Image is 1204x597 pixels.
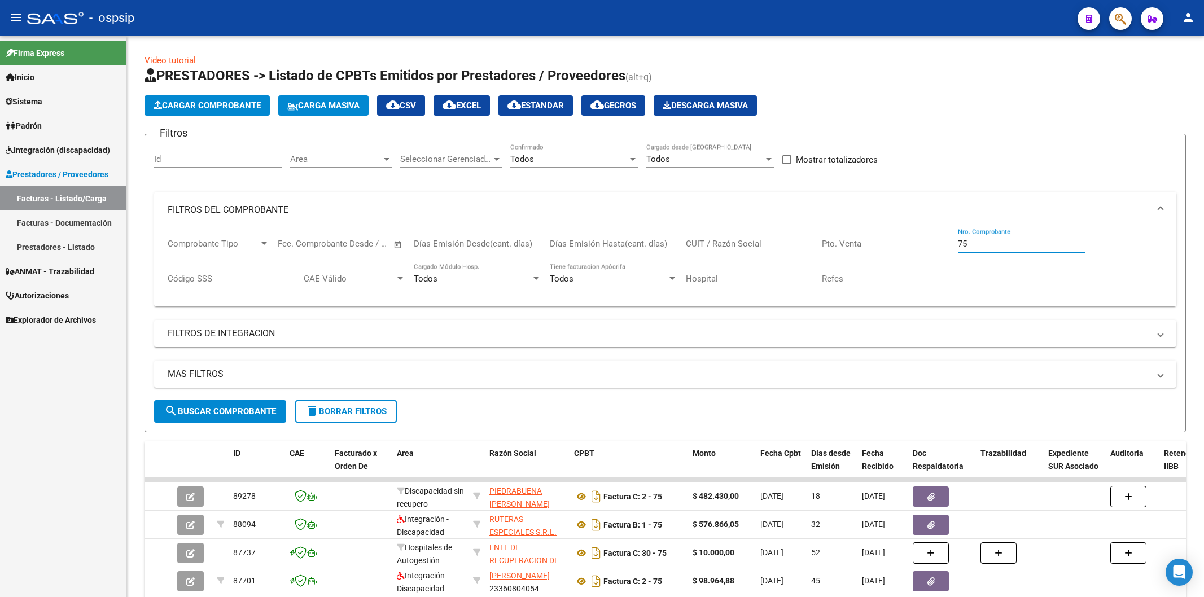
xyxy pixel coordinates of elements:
div: 30718052919 [489,513,565,537]
datatable-header-cell: Fecha Recibido [857,441,908,491]
datatable-header-cell: Area [392,441,469,491]
h3: Filtros [154,125,193,141]
button: Buscar Comprobante [154,400,286,423]
i: Descargar documento [589,516,603,534]
app-download-masive: Descarga masiva de comprobantes (adjuntos) [654,95,757,116]
span: [DATE] [760,548,783,557]
div: FILTROS DEL COMPROBANTE [154,228,1176,307]
mat-panel-title: FILTROS DEL COMPROBANTE [168,204,1149,216]
span: Integración (discapacidad) [6,144,110,156]
span: 89278 [233,491,256,501]
mat-expansion-panel-header: FILTROS DEL COMPROBANTE [154,192,1176,228]
button: Borrar Filtros [295,400,397,423]
span: Facturado x Orden De [335,449,377,471]
span: [DATE] [862,520,885,529]
span: Mostrar totalizadores [796,153,878,166]
span: Todos [510,154,534,164]
span: Sistema [6,95,42,108]
strong: $ 576.866,05 [693,520,739,529]
button: EXCEL [434,95,490,116]
strong: Factura C: 2 - 75 [603,577,662,586]
span: Auditoria [1110,449,1144,458]
strong: $ 482.430,00 [693,491,739,501]
span: [DATE] [862,491,885,501]
mat-expansion-panel-header: FILTROS DE INTEGRACION [154,320,1176,347]
datatable-header-cell: CPBT [570,441,688,491]
span: 45 [811,576,820,585]
span: 32 [811,520,820,529]
span: Todos [646,154,670,164]
datatable-header-cell: ID [229,441,285,491]
span: Días desde Emisión [811,449,851,471]
span: Inicio [6,71,34,84]
span: Fecha Cpbt [760,449,801,458]
span: CSV [386,100,416,111]
datatable-header-cell: Doc Respaldatoria [908,441,976,491]
strong: Factura C: 30 - 75 [603,548,667,558]
button: CSV [377,95,425,116]
span: Hospitales de Autogestión [397,543,452,565]
span: Expediente SUR Asociado [1048,449,1098,471]
span: [DATE] [862,576,885,585]
mat-icon: cloud_download [507,98,521,112]
span: (alt+q) [625,72,652,82]
span: Trazabilidad [980,449,1026,458]
button: Gecros [581,95,645,116]
mat-icon: cloud_download [443,98,456,112]
span: [DATE] [760,576,783,585]
span: EXCEL [443,100,481,111]
span: ID [233,449,240,458]
span: PIEDRABUENA [PERSON_NAME] [489,486,550,508]
span: 18 [811,491,820,501]
div: Open Intercom Messenger [1166,559,1193,586]
datatable-header-cell: Razón Social [485,441,570,491]
span: 87701 [233,576,256,585]
i: Descargar documento [589,488,603,506]
span: Padrón [6,120,42,132]
input: Fecha inicio [278,239,323,249]
span: Doc Respaldatoria [913,449,964,471]
span: PRESTADORES -> Listado de CPBTs Emitidos por Prestadores / Proveedores [145,68,625,84]
span: RUTERAS ESPECIALES S.R.L. [489,515,557,537]
span: Autorizaciones [6,289,69,302]
datatable-header-cell: Monto [688,441,756,491]
span: ANMAT - Trazabilidad [6,265,94,278]
span: Firma Express [6,47,64,59]
i: Descargar documento [589,572,603,590]
span: Integración - Discapacidad [397,515,449,537]
span: Borrar Filtros [305,406,387,416]
datatable-header-cell: Expediente SUR Asociado [1044,441,1106,491]
datatable-header-cell: Auditoria [1106,441,1159,491]
span: Todos [550,274,573,284]
button: Open calendar [392,238,405,251]
span: Seleccionar Gerenciador [400,154,492,164]
span: Prestadores / Proveedores [6,168,108,181]
span: Discapacidad sin recupero [397,486,464,508]
span: Cargar Comprobante [154,100,261,111]
mat-icon: cloud_download [386,98,400,112]
datatable-header-cell: Fecha Cpbt [756,441,807,491]
div: 30718615700 [489,541,565,565]
button: Carga Masiva [278,95,369,116]
strong: Factura B: 1 - 75 [603,520,662,529]
span: Area [290,154,382,164]
span: [DATE] [760,520,783,529]
datatable-header-cell: CAE [285,441,330,491]
span: Retencion IIBB [1164,449,1201,471]
input: Fecha fin [334,239,388,249]
div: 23360804054 [489,569,565,593]
span: 88094 [233,520,256,529]
mat-panel-title: MAS FILTROS [168,368,1149,380]
a: Video tutorial [145,55,196,65]
span: 87737 [233,548,256,557]
span: 52 [811,548,820,557]
strong: Factura C: 2 - 75 [603,492,662,501]
span: Buscar Comprobante [164,406,276,416]
span: [PERSON_NAME] [489,571,550,580]
mat-expansion-panel-header: MAS FILTROS [154,361,1176,388]
span: Gecros [590,100,636,111]
div: 27222475037 [489,485,565,508]
span: CPBT [574,449,594,458]
button: Descarga Masiva [654,95,757,116]
button: Cargar Comprobante [145,95,270,116]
